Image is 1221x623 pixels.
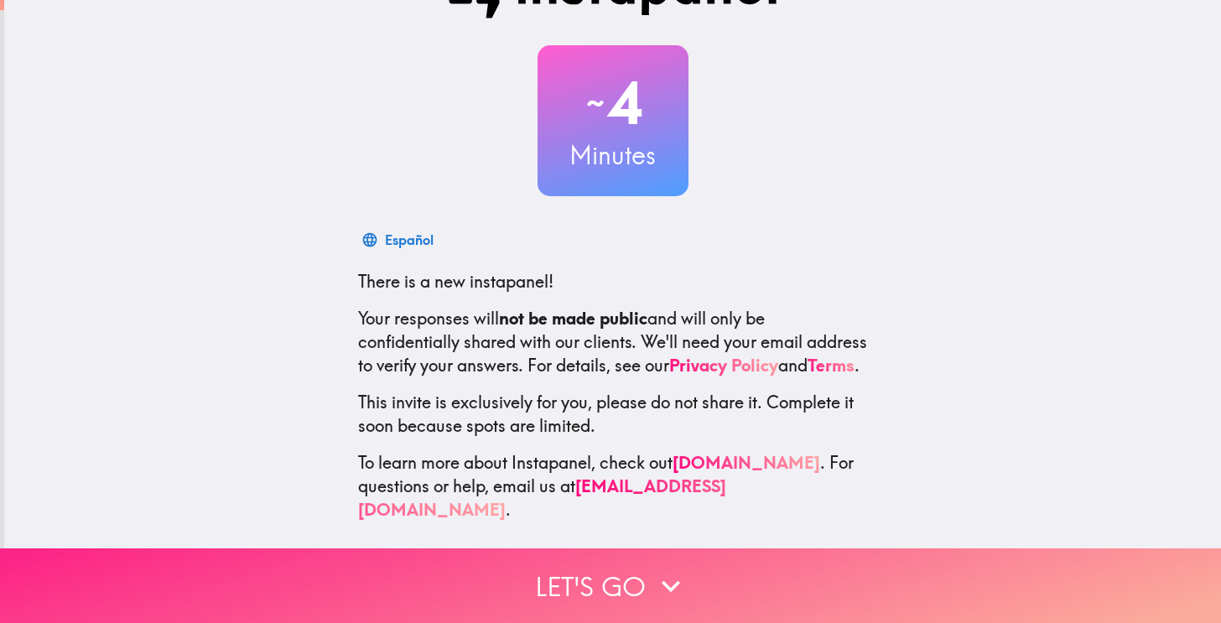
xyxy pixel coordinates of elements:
h2: 4 [538,69,688,138]
h3: Minutes [538,138,688,173]
p: Your responses will and will only be confidentially shared with our clients. We'll need your emai... [358,307,868,377]
b: not be made public [499,308,647,329]
a: [EMAIL_ADDRESS][DOMAIN_NAME] [358,475,726,520]
p: To learn more about Instapanel, check out . For questions or help, email us at . [358,451,868,522]
button: Español [358,223,440,257]
span: There is a new instapanel! [358,271,553,292]
span: ~ [584,78,607,128]
a: Terms [808,355,855,376]
a: [DOMAIN_NAME] [673,452,820,473]
p: This invite is exclusively for you, please do not share it. Complete it soon because spots are li... [358,391,868,438]
div: Español [385,228,434,252]
a: Privacy Policy [669,355,778,376]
